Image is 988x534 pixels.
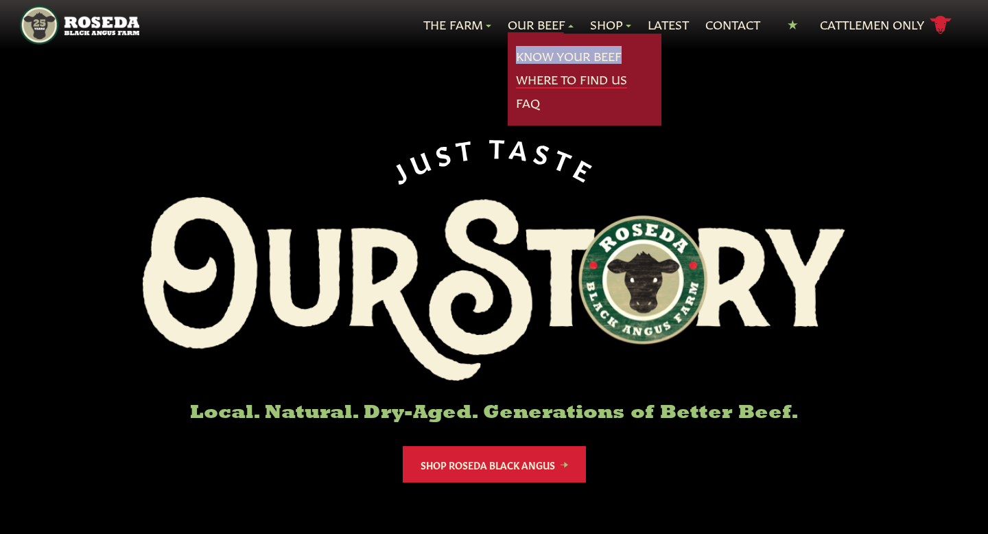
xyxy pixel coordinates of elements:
span: E [570,152,601,186]
img: https://roseda.com/wp-content/uploads/2021/05/roseda-25-header.png [20,5,139,45]
span: A [508,132,535,163]
span: S [531,137,558,168]
a: FAQ [516,94,540,112]
img: Roseda Black Aangus Farm [143,197,845,381]
div: JUST TASTE [385,132,603,186]
span: S [432,136,458,167]
span: T [489,132,510,160]
a: Latest [648,16,689,34]
span: T [454,132,479,163]
a: The Farm [423,16,491,34]
span: U [405,142,438,177]
span: J [386,153,415,186]
a: Where To Find Us [516,71,627,89]
a: Cattlemen Only [820,13,952,37]
span: T [551,143,581,176]
a: Contact [705,16,760,34]
a: Know Your Beef [516,47,622,65]
h6: Local. Natural. Dry-Aged. Generations of Better Beef. [143,403,845,424]
a: Shop [590,16,631,34]
a: Our Beef [508,16,574,34]
a: Shop Roseda Black Angus [403,446,586,483]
